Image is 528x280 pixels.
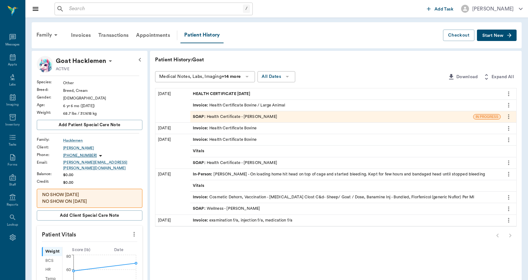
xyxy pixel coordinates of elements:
[193,160,277,166] div: Health Certificate - [PERSON_NAME]
[193,148,205,154] span: Vitals
[62,247,100,253] div: Score ( lb )
[155,88,190,123] div: [DATE]
[193,125,257,131] div: Health Certificate Bovine
[63,180,142,185] div: $0.00
[63,111,142,116] div: 68.7 lbs / 31.1618 kg
[37,152,63,158] div: Phone :
[193,171,214,177] span: In-Person :
[159,73,241,81] div: Medical Notes, Labs, Imaging
[504,215,514,226] button: more
[193,114,207,120] span: SOAP :
[155,123,190,134] div: [DATE]
[63,153,97,158] p: [PHONE_NUMBER]
[193,91,251,97] span: HEALTH CERTIFICATE [DATE]
[42,256,62,265] div: BCS
[456,3,528,15] button: [PERSON_NAME]
[193,206,207,212] span: SOAP :
[29,3,42,15] button: Close drawer
[37,210,142,221] button: Add client Special Care Note
[37,87,63,92] div: Breed :
[492,73,514,81] span: Expand All
[9,182,16,187] div: Staff
[504,134,514,145] button: more
[37,94,63,100] div: Gender :
[63,138,142,143] a: Hacklemen
[193,102,209,108] span: Invoice :
[132,28,174,43] a: Appointments
[504,203,514,214] button: more
[193,114,277,120] div: Health Certificate - [PERSON_NAME]
[445,71,480,83] button: Download
[56,56,107,66] p: Goat Hacklemen
[193,137,209,143] span: Invoice :
[504,157,514,168] button: more
[9,142,16,147] div: Tasks
[63,80,142,86] div: Other
[193,194,474,200] div: Cosmetic Dehorn, Vaccination - [MEDICAL_DATA] Clost C&d- Sheep/ Goat / Dose, Banamine Inj - Bundl...
[9,82,16,87] div: Labs
[42,247,62,256] div: Weight
[56,66,69,72] p: ACTIVE
[180,27,224,43] a: Patient History
[5,42,20,47] div: Messages
[504,88,514,99] button: more
[66,255,71,258] tspan: 80
[222,74,241,79] b: +14 more
[155,134,190,168] div: [DATE]
[33,27,63,43] div: Family
[37,179,63,184] div: Credit :
[504,192,514,203] button: more
[100,247,138,253] div: Date
[95,28,132,43] a: Transactions
[8,62,17,67] div: Appts
[6,258,22,274] iframe: Intercom live chat
[66,268,71,271] tspan: 60
[37,120,142,130] button: Add patient Special Care Note
[155,56,345,64] p: Patient History: Goat
[63,172,142,178] div: $0.00
[37,171,63,177] div: Balance :
[473,114,500,119] span: IN PROGRESS
[155,215,190,226] div: [DATE]
[129,229,139,240] button: more
[63,88,142,93] div: Breed, Cream
[63,103,142,109] div: 6 yr 6 mo ([DATE])
[8,162,17,167] div: Forms
[63,95,142,101] div: [DEMOGRAPHIC_DATA]
[193,137,257,143] div: Health Certificate Bovine
[193,183,205,189] span: Vitals
[59,121,120,128] span: Add patient Special Care Note
[193,206,260,212] div: Wellness - [PERSON_NAME]
[424,3,456,15] button: Add Task
[155,169,190,215] div: [DATE]
[504,100,514,111] button: more
[480,71,517,83] button: Expand All
[6,102,19,107] div: Imaging
[7,202,18,207] div: Reports
[504,169,514,180] button: more
[37,137,63,142] div: Family :
[504,123,514,134] button: more
[193,125,209,131] span: Invoice :
[193,194,209,200] span: Invoice :
[193,160,207,166] span: SOAP :
[63,160,142,171] div: [PERSON_NAME][EMAIL_ADDRESS][PERSON_NAME][DOMAIN_NAME]
[443,30,474,41] button: Checkout
[37,226,142,242] p: Patient Vitals
[37,56,53,72] img: Profile Image
[37,160,63,165] div: Email :
[193,102,285,108] div: Health Certificate Bovine / Large Animal
[193,217,209,223] span: Invoice :
[67,28,95,43] a: Invoices
[193,217,292,223] div: examination f/a, injection f/a, medication f/a
[7,222,18,227] div: Lookup
[477,30,517,41] button: Start New
[472,5,514,13] div: [PERSON_NAME]
[504,111,514,122] button: more
[42,265,62,275] div: HR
